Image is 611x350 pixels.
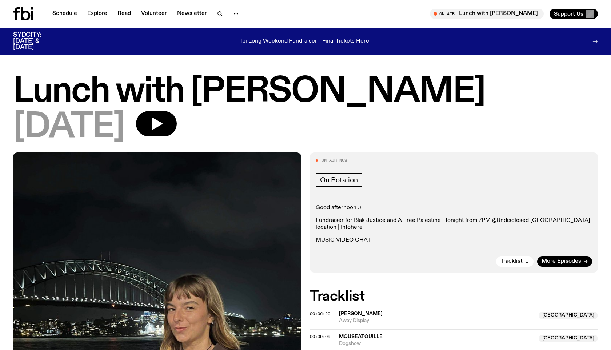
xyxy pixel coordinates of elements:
a: On Rotation [316,173,362,187]
span: Away Display [339,317,534,324]
button: Support Us [550,9,598,19]
span: [PERSON_NAME] [339,311,383,316]
a: Volunteer [137,9,171,19]
span: Dogshow [339,340,534,347]
p: fbi Long Weekend Fundraiser - Final Tickets Here! [240,38,371,45]
span: On Rotation [320,176,358,184]
span: 00:06:20 [310,311,330,317]
a: Read [113,9,135,19]
span: More Episodes [542,259,581,264]
p: Good afternoon :) [316,204,592,211]
span: 00:09:09 [310,334,330,339]
h3: SYDCITY: [DATE] & [DATE] [13,32,60,51]
a: Newsletter [173,9,211,19]
h2: Tracklist [310,290,598,303]
p: Fundraiser for Blak Justice and A Free Palestine | Tonight from 7PM @Undisclosed [GEOGRAPHIC_DATA... [316,217,592,231]
a: here [351,224,363,230]
span: Tracklist [500,259,523,264]
button: On AirLunch with [PERSON_NAME] [430,9,544,19]
button: Tracklist [496,256,534,267]
span: On Air Now [322,158,347,162]
span: [DATE] [13,111,124,144]
a: Schedule [48,9,81,19]
h1: Lunch with [PERSON_NAME] [13,75,598,108]
a: More Episodes [537,256,592,267]
span: [GEOGRAPHIC_DATA] [539,312,598,319]
span: Mouseatouille [339,334,383,339]
a: Explore [83,9,112,19]
span: Support Us [554,11,583,17]
span: [GEOGRAPHIC_DATA] [539,335,598,342]
p: MUSIC VIDEO CHAT [316,237,592,244]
